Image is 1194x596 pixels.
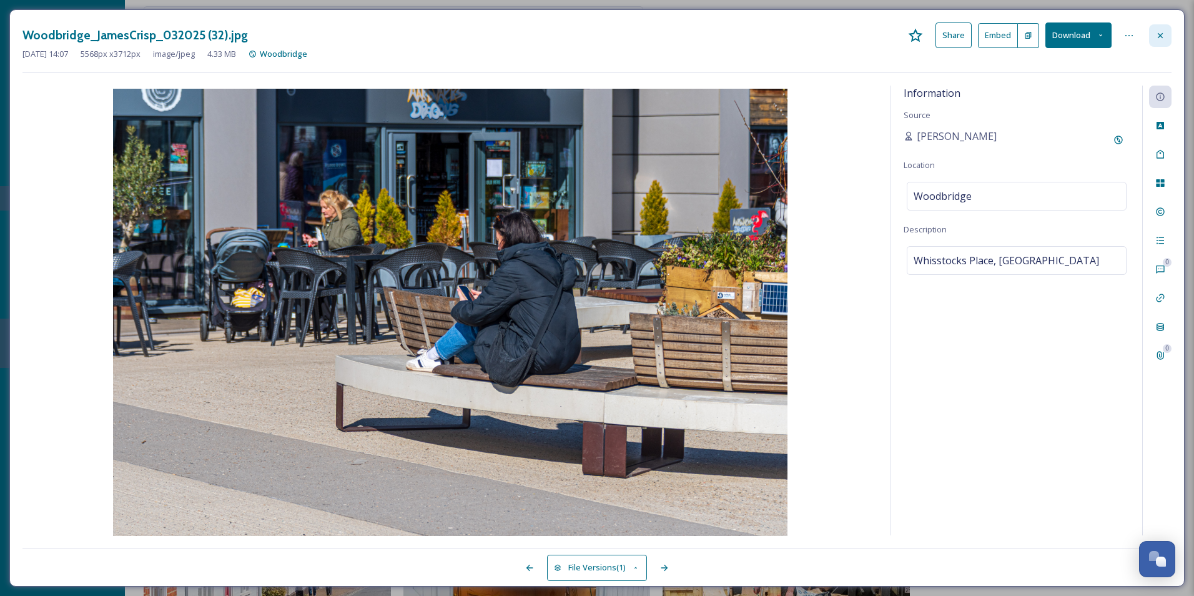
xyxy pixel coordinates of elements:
span: [DATE] 14:07 [22,48,68,60]
span: 5568 px x 3712 px [81,48,141,60]
div: 0 [1163,258,1172,267]
img: Woodbridge_JamesCrisp_032025%20(32).jpg [22,89,878,539]
span: [PERSON_NAME] [917,129,997,144]
span: Woodbridge [260,48,307,59]
span: Woodbridge [914,189,972,204]
span: Location [904,159,935,171]
span: Description [904,224,947,235]
h3: Woodbridge_JamesCrisp_032025 (32).jpg [22,26,248,44]
span: Information [904,86,960,100]
button: Embed [978,23,1018,48]
button: Share [935,22,972,48]
span: Source [904,109,930,121]
span: Whisstocks Place, [GEOGRAPHIC_DATA] [914,253,1099,268]
span: 4.33 MB [207,48,236,60]
button: File Versions(1) [547,555,647,580]
button: Download [1045,22,1112,48]
div: 0 [1163,344,1172,353]
span: image/jpeg [153,48,195,60]
button: Open Chat [1139,541,1175,577]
